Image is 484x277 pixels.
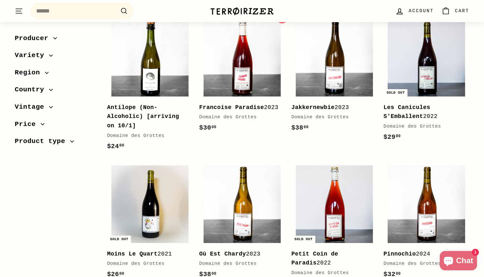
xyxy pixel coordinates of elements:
[15,85,49,96] span: Country
[383,133,401,141] span: $29
[15,83,97,100] button: Country
[384,89,407,97] div: Sold out
[199,251,246,257] b: Où Est Chardy
[119,143,124,148] sup: 00
[383,103,463,122] div: 2022
[199,124,216,131] span: $30
[107,143,124,150] span: $24
[383,104,430,120] b: Les Canicules S'Emballent
[291,15,377,139] a: Jakkernewbie2023Domaine des Grottes
[383,15,469,149] a: Sold out Les Canicules S'Emballent2022Domaine des Grottes
[107,15,193,158] a: Antilope (Non-Alcoholic) [arriving on 10/1] Domaine des Grottes
[15,49,97,66] button: Variety
[15,50,49,61] span: Variety
[107,249,186,259] div: 2021
[396,272,400,276] sup: 00
[383,249,463,259] div: 2024
[199,249,278,259] div: 2023
[212,272,216,276] sup: 00
[383,260,463,268] div: Domaine des Grottes
[409,7,434,14] span: Account
[108,236,131,243] div: Sold out
[391,2,438,21] a: Account
[199,103,278,112] div: 2023
[291,104,335,111] b: Jakkernewbie
[383,251,416,257] b: Pinnochio
[199,113,278,121] div: Domaine des Grottes
[291,249,371,268] div: 2022
[15,136,70,147] span: Product type
[15,67,45,78] span: Region
[119,272,124,276] sup: 00
[199,260,278,268] div: Domaine des Grottes
[107,132,186,140] div: Domaine des Grottes
[107,260,186,268] div: Domaine des Grottes
[15,31,97,49] button: Producer
[212,125,216,130] sup: 00
[291,103,371,112] div: 2023
[291,124,309,131] span: $38
[438,251,479,272] inbox-online-store-chat: Shopify online store chat
[15,135,97,152] button: Product type
[291,113,371,121] div: Domaine des Grottes
[383,123,463,130] div: Domaine des Grottes
[199,104,264,111] b: Francoise Paradise
[304,125,309,130] sup: 00
[15,33,53,44] span: Producer
[291,251,338,266] b: Petit Coin de Paradis
[107,251,157,257] b: Moins Le Quart
[15,119,41,130] span: Price
[199,15,285,139] a: Francoise Paradise2023Domaine des Grottes
[291,269,371,277] div: Domaine des Grottes
[15,102,49,113] span: Vintage
[455,7,469,14] span: Cart
[107,104,179,129] b: Antilope (Non-Alcoholic) [arriving on 10/1]
[396,134,400,138] sup: 00
[15,100,97,117] button: Vintage
[292,236,315,243] div: Sold out
[438,2,473,21] a: Cart
[15,66,97,83] button: Region
[15,117,97,135] button: Price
